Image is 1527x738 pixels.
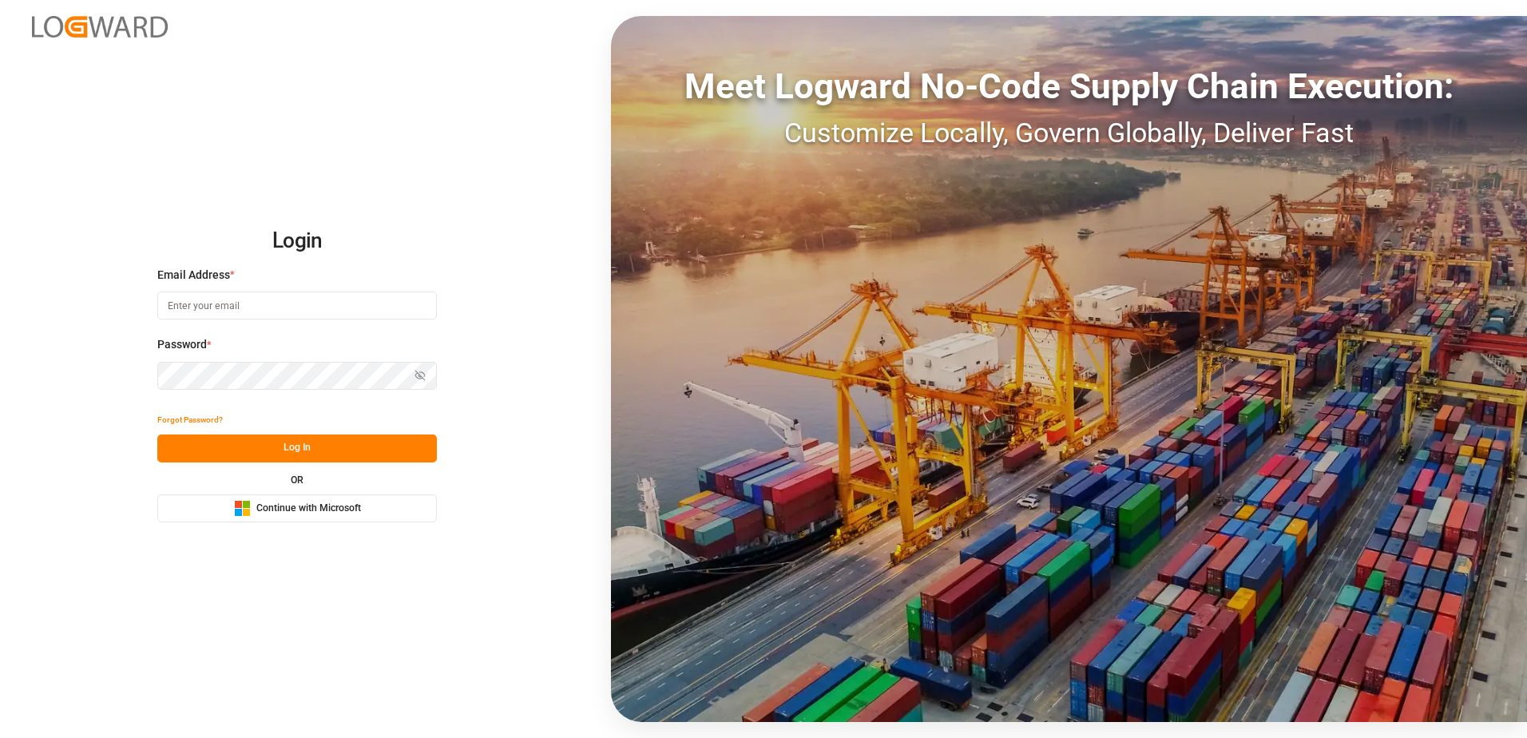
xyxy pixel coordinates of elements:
[157,216,437,267] h2: Login
[32,16,168,38] img: Logward_new_orange.png
[256,502,361,516] span: Continue with Microsoft
[291,475,303,485] small: OR
[157,434,437,462] button: Log In
[611,113,1527,153] div: Customize Locally, Govern Globally, Deliver Fast
[157,336,207,353] span: Password
[157,267,230,284] span: Email Address
[157,407,223,434] button: Forgot Password?
[157,494,437,522] button: Continue with Microsoft
[611,60,1527,113] div: Meet Logward No-Code Supply Chain Execution:
[157,292,437,319] input: Enter your email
